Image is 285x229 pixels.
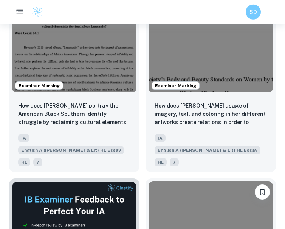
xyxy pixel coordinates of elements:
span: HL [18,158,30,166]
img: Clastify logo [32,6,43,18]
button: SD [246,5,261,20]
span: 7 [170,158,179,166]
p: How does Beyoncé portray the American Black Southern identity struggle by reclaiming cultural ele... [18,101,130,127]
span: 7 [33,158,42,166]
span: Examiner Marking [152,82,199,89]
button: Bookmark [255,184,270,200]
span: IA [18,134,29,142]
a: Clastify logo [27,6,43,18]
span: HL [155,158,167,166]
span: IA [155,134,166,142]
p: How does Barbara Kruger’s usage of imagery, text, and coloring in her different artworks create r... [155,101,267,127]
span: Examiner Marking [15,82,63,89]
h6: SD [249,8,258,16]
span: English A ([PERSON_NAME] & Lit) HL Essay [155,146,260,154]
span: English A ([PERSON_NAME] & Lit) HL Essay [18,146,124,154]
